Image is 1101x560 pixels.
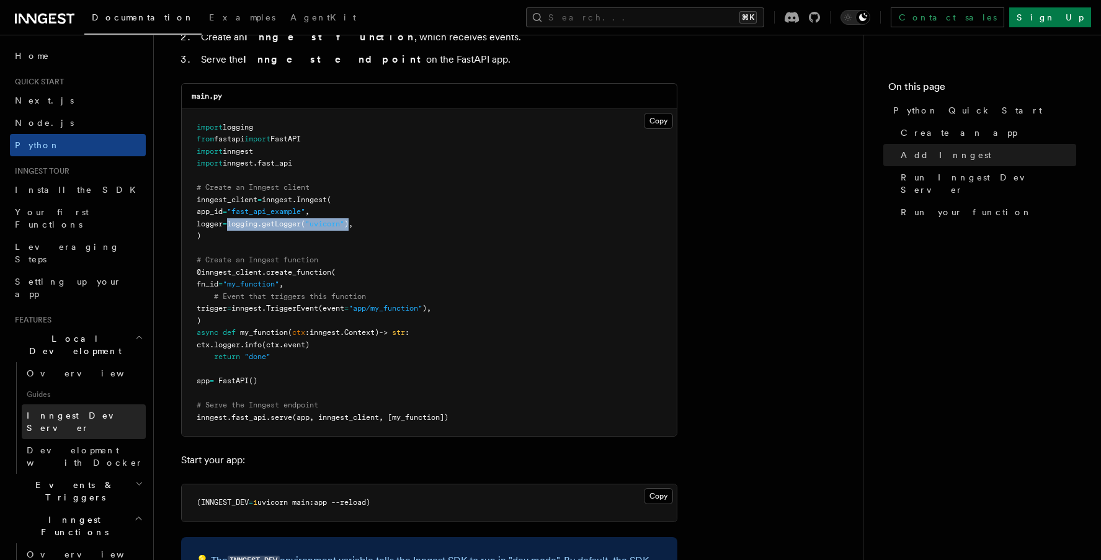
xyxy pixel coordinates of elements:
[244,340,262,349] span: info
[318,304,344,313] span: (event
[10,45,146,67] a: Home
[644,488,673,504] button: Copy
[197,231,201,240] span: )
[10,509,146,543] button: Inngest Functions
[379,328,388,337] span: ->
[344,328,379,337] span: Context)
[227,220,262,228] span: logging.
[214,292,366,301] span: # Event that triggers this function
[197,401,318,409] span: # Serve the Inngest endpoint
[891,7,1004,27] a: Contact sales
[197,268,262,277] span: @inngest_client
[10,89,146,112] a: Next.js
[257,498,370,507] span: uvicorn main:app --reload)
[197,183,310,192] span: # Create an Inngest client
[840,10,870,25] button: Toggle dark mode
[262,340,310,349] span: (ctx.event)
[209,12,275,22] span: Examples
[344,304,349,313] span: =
[10,236,146,270] a: Leveraging Steps
[10,479,135,504] span: Events & Triggers
[292,195,296,204] span: .
[344,220,353,228] span: ),
[10,474,146,509] button: Events & Triggers
[10,270,146,305] a: Setting up your app
[10,315,51,325] span: Features
[10,179,146,201] a: Install the SDK
[84,4,202,35] a: Documentation
[10,112,146,134] a: Node.js
[223,207,227,216] span: =
[327,195,331,204] span: (
[526,7,764,27] button: Search...⌘K
[10,327,146,362] button: Local Development
[10,513,134,538] span: Inngest Functions
[197,51,677,68] li: Serve the on the FastAPI app.
[292,328,305,337] span: ctx
[240,340,244,349] span: .
[10,134,146,156] a: Python
[349,304,422,313] span: "app/my_function"
[270,413,292,422] span: serve
[218,376,249,385] span: FastAPI
[10,362,146,474] div: Local Development
[901,127,1017,139] span: Create an app
[249,498,253,507] span: =
[231,304,266,313] span: inngest.
[197,147,223,156] span: import
[197,413,227,422] span: inngest
[197,316,201,325] span: )
[202,4,283,33] a: Examples
[15,277,122,299] span: Setting up your app
[888,79,1076,99] h4: On this page
[27,445,143,468] span: Development with Docker
[197,328,218,337] span: async
[15,96,74,105] span: Next.js
[27,411,133,433] span: Inngest Dev Server
[15,118,74,128] span: Node.js
[305,328,310,337] span: :
[218,280,223,288] span: =
[227,413,231,422] span: .
[301,220,305,228] span: (
[901,171,1076,196] span: Run Inngest Dev Server
[15,242,120,264] span: Leveraging Steps
[27,549,154,559] span: Overview
[244,135,270,143] span: import
[262,268,266,277] span: .
[292,413,448,422] span: (app, inngest_client, [my_function])
[244,31,414,43] strong: Inngest function
[223,280,279,288] span: "my_function"
[197,29,677,46] li: Create an , which receives events.
[197,498,249,507] span: (INNGEST_DEV
[223,220,227,228] span: =
[310,328,340,337] span: inngest
[279,280,283,288] span: ,
[901,149,991,161] span: Add Inngest
[896,166,1076,201] a: Run Inngest Dev Server
[266,268,331,277] span: create_function
[331,268,336,277] span: (
[1009,7,1091,27] a: Sign Up
[223,123,253,131] span: logging
[240,328,288,337] span: my_function
[262,220,301,228] span: getLogger
[27,368,154,378] span: Overview
[214,135,244,143] span: fastapi
[22,384,146,404] span: Guides
[266,413,270,422] span: .
[15,185,143,195] span: Install the SDK
[92,12,194,22] span: Documentation
[197,159,223,167] span: import
[888,99,1076,122] a: Python Quick Start
[896,144,1076,166] a: Add Inngest
[340,328,344,337] span: .
[227,304,231,313] span: =
[22,439,146,474] a: Development with Docker
[181,451,677,469] p: Start your app:
[266,304,318,313] span: TriggerEvent
[249,376,257,385] span: ()
[22,362,146,384] a: Overview
[197,376,210,385] span: app
[901,206,1032,218] span: Run your function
